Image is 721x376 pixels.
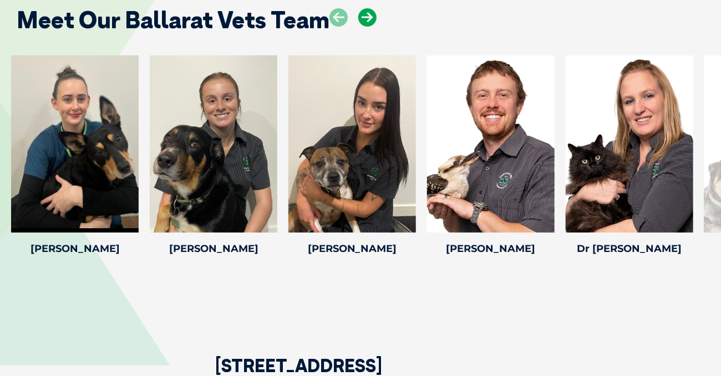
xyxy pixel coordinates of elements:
[17,8,329,32] h2: Meet Our Ballarat Vets Team
[150,244,277,254] h4: [PERSON_NAME]
[11,244,139,254] h4: [PERSON_NAME]
[427,244,555,254] h4: [PERSON_NAME]
[566,244,693,254] h4: Dr [PERSON_NAME]
[288,244,416,254] h4: [PERSON_NAME]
